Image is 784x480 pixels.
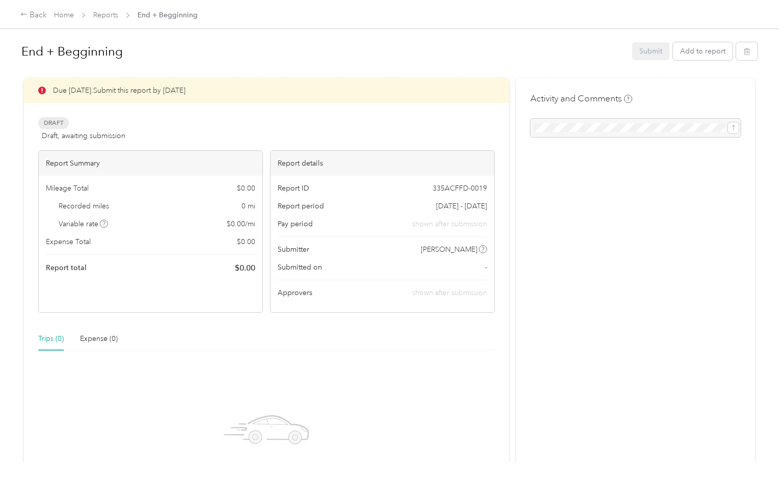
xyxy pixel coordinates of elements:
span: shown after submission [412,219,487,229]
span: End + Begginning [138,10,198,20]
span: Expense Total [46,236,91,247]
div: Due [DATE]. Submit this report by [DATE] [24,78,509,103]
span: [PERSON_NAME] [421,244,477,255]
span: Variable rate [59,219,109,229]
h4: Activity and Comments [530,92,632,105]
span: Recorded miles [59,201,109,211]
div: Expense (0) [80,333,118,344]
span: Draft, awaiting submission [42,130,125,141]
span: $ 0.00 [235,262,255,274]
span: shown after submission [412,288,487,297]
span: Report total [46,262,87,273]
div: Trips (0) [38,333,64,344]
h1: End + Begginning [21,39,625,64]
span: Submitter [278,244,309,255]
span: Report period [278,201,324,211]
span: Report ID [278,183,309,194]
iframe: Everlance-gr Chat Button Frame [727,423,784,480]
div: Report details [271,151,494,176]
span: $ 0.00 [237,183,255,194]
span: Draft [38,117,69,129]
span: 0 mi [241,201,255,211]
span: $ 0.00 [237,236,255,247]
span: Approvers [278,287,312,298]
span: 335ACFFD-0019 [432,183,487,194]
span: Pay period [278,219,313,229]
div: Back [20,9,47,21]
button: Add to report [673,42,733,60]
span: Submitted on [278,262,322,273]
span: - [485,262,487,273]
a: Home [54,11,74,19]
span: $ 0.00 / mi [227,219,255,229]
div: Report Summary [39,151,262,176]
a: Reports [93,11,118,19]
span: Mileage Total [46,183,89,194]
span: [DATE] - [DATE] [436,201,487,211]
